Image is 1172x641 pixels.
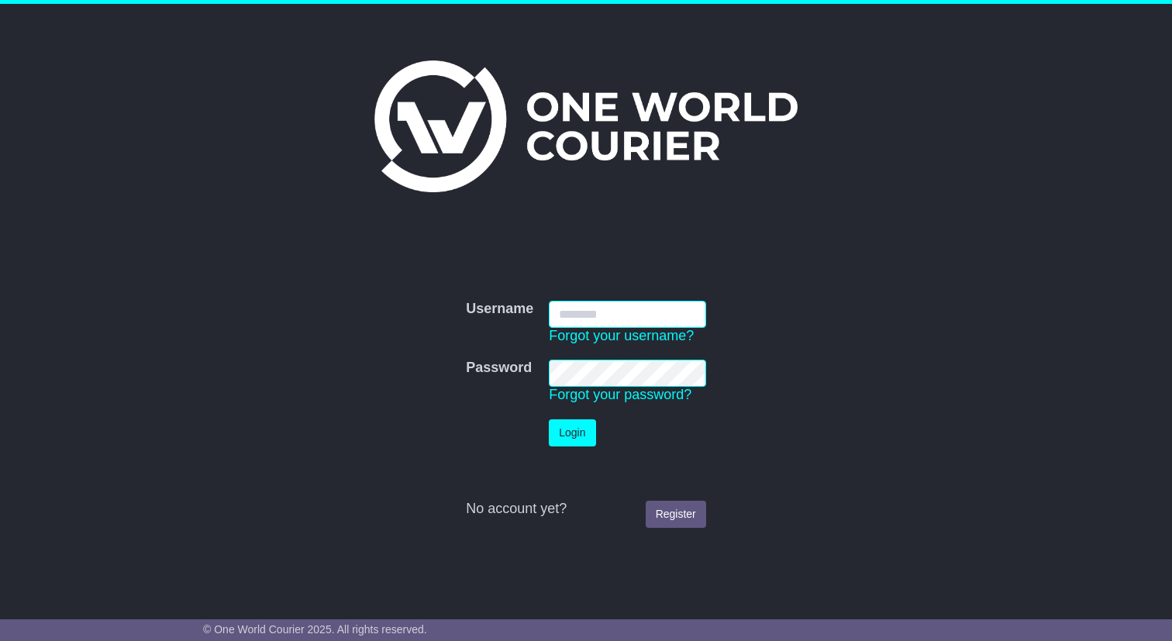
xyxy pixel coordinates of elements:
button: Login [549,419,595,446]
label: Username [466,301,533,318]
label: Password [466,360,532,377]
a: Forgot your username? [549,328,694,343]
span: © One World Courier 2025. All rights reserved. [203,623,427,636]
div: No account yet? [466,501,706,518]
a: Register [646,501,706,528]
img: One World [374,60,798,192]
a: Forgot your password? [549,387,691,402]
